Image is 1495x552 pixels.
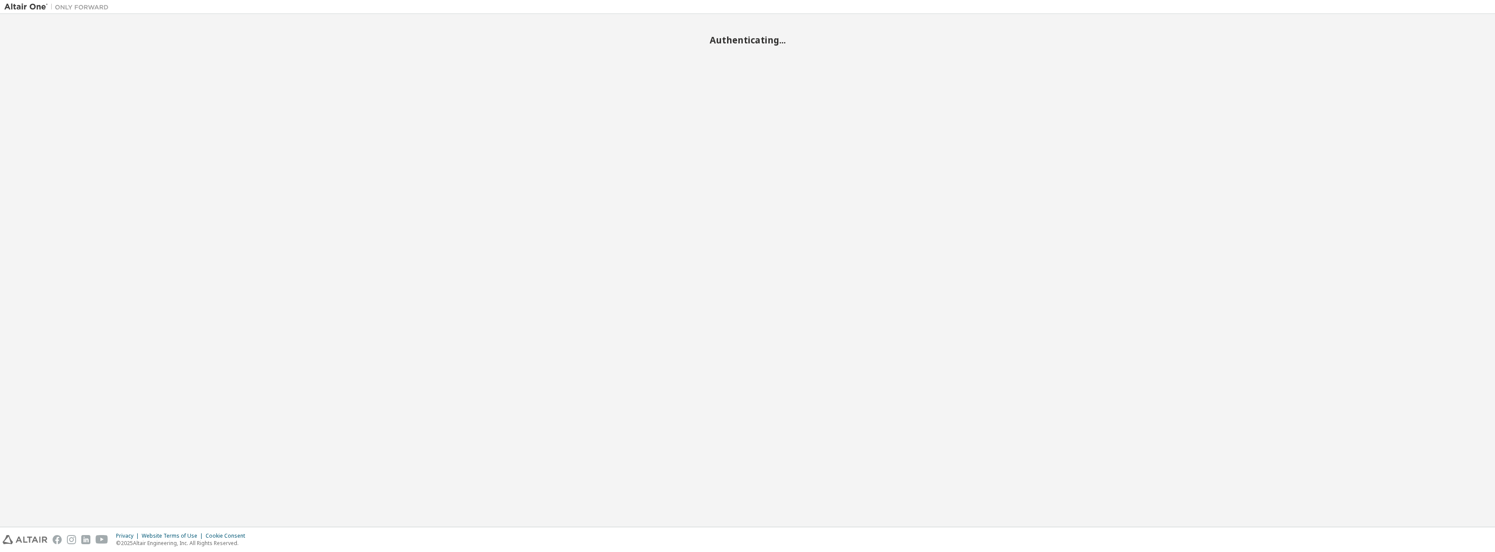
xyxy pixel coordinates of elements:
[67,535,76,544] img: instagram.svg
[96,535,108,544] img: youtube.svg
[116,532,142,539] div: Privacy
[81,535,90,544] img: linkedin.svg
[53,535,62,544] img: facebook.svg
[4,34,1491,46] h2: Authenticating...
[3,535,47,544] img: altair_logo.svg
[116,539,250,547] p: © 2025 Altair Engineering, Inc. All Rights Reserved.
[4,3,113,11] img: Altair One
[142,532,206,539] div: Website Terms of Use
[206,532,250,539] div: Cookie Consent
